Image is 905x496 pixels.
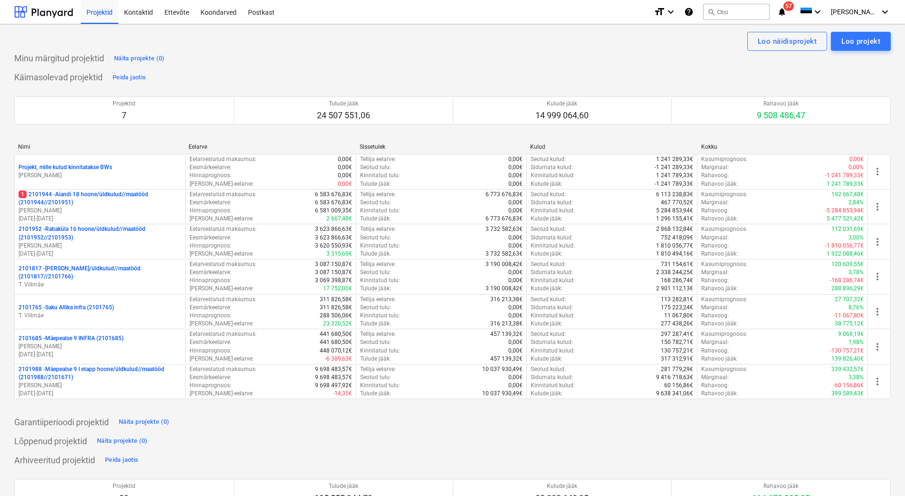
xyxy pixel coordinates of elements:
[19,191,181,207] p: 2101944 - Aiandi 18 hoone/üldkulud//maatööd (2101944//2101951)
[360,338,391,346] p: Seotud tulu :
[315,373,352,382] p: 9 698 483,57€
[664,382,693,390] p: 60 156,86€
[338,172,352,180] p: 0,00€
[19,304,181,320] div: 2101765 -Saku Allika infra (2101765)T. Villmäe
[19,334,124,343] p: 2101685 - Mäepealse 9 INFRA (2101685)
[655,180,693,188] p: -1 241 789,33€
[486,285,523,293] p: 3 190 008,42€
[360,234,391,242] p: Seotud tulu :
[190,285,254,293] p: [PERSON_NAME]-eelarve :
[508,172,523,180] p: 0,00€
[701,242,729,250] p: Rahavoog :
[508,347,523,355] p: 0,00€
[190,304,231,312] p: Eesmärkeelarve :
[531,338,573,346] p: Sidumata kulud :
[315,199,352,207] p: 6 583 676,83€
[190,338,231,346] p: Eesmärkeelarve :
[707,8,715,16] span: search
[190,260,257,268] p: Eelarvestatud maksumus :
[701,277,729,285] p: Rahavoog :
[320,347,352,355] p: 448 070,12€
[825,242,864,250] p: -1 810 056,77€
[830,277,864,285] p: -168 286,74€
[701,355,738,363] p: Rahavoo jääk :
[19,172,181,180] p: [PERSON_NAME]
[190,373,231,382] p: Eesmärkeelarve :
[190,215,254,223] p: [PERSON_NAME]-eelarve :
[531,365,566,373] p: Seotud kulud :
[508,163,523,172] p: 0,00€
[490,296,523,304] p: 316 213,38€
[508,304,523,312] p: 0,00€
[19,225,181,258] div: 2101952 -Rabaküla 16 hoone/üldkulud//maatööd (2101952//2101953)[PERSON_NAME][DATE]-[DATE]
[531,225,566,233] p: Seotud kulud :
[97,436,148,447] div: Näita projekte (0)
[701,296,747,304] p: Kasumiprognoos :
[113,72,146,83] div: Peida jaotis
[830,347,864,355] p: -130 757,21€
[656,191,693,199] p: 6 113 238,83€
[531,312,575,320] p: Kinnitatud kulud :
[360,390,391,398] p: Tulude jääk :
[315,191,352,199] p: 6 583 676,83€
[18,143,181,150] div: Nimi
[326,215,352,223] p: 2 667,48€
[317,110,370,121] p: 24 507 551,06
[838,330,864,338] p: 9 069,19€
[701,260,747,268] p: Kasumiprognoos :
[338,180,352,188] p: 0,00€
[661,296,693,304] p: 113 282,81€
[684,6,694,18] i: Abikeskus
[825,207,864,215] p: -5 284 853,94€
[872,341,883,353] span: more_vert
[190,180,254,188] p: [PERSON_NAME]-eelarve :
[19,390,181,398] p: [DATE] - [DATE]
[490,330,523,338] p: 457 139,32€
[848,268,864,277] p: 3,78%
[831,32,891,51] button: Loo projekt
[315,365,352,373] p: 9 698 483,57€
[661,260,693,268] p: 731 154,61€
[848,338,864,346] p: 1,98%
[531,390,562,398] p: Kulude jääk :
[190,191,257,199] p: Eelarvestatud maksumus :
[531,163,573,172] p: Sidumata kulud :
[19,304,114,312] p: 2101765 - Saku Allika infra (2101765)
[872,236,883,248] span: more_vert
[831,285,864,293] p: 288 896,29€
[508,277,523,285] p: 0,00€
[757,110,805,121] p: 9 508 486,47
[19,351,181,359] p: [DATE] - [DATE]
[19,242,181,250] p: [PERSON_NAME]
[656,268,693,277] p: 2 338 244,25€
[103,452,141,467] button: Peida jaotis
[315,260,352,268] p: 3 087 150,87€
[360,320,391,328] p: Tulude jääk :
[315,268,352,277] p: 3 087 150,87€
[19,281,181,289] p: T. Villmäe
[835,296,864,304] p: 27 707,32€
[190,382,231,390] p: Hinnaprognoos :
[19,312,181,320] p: T. Villmäe
[508,234,523,242] p: 0,00€
[531,347,575,355] p: Kinnitatud kulud :
[360,330,396,338] p: Tellija eelarve :
[190,312,231,320] p: Hinnaprognoos :
[812,6,823,18] i: keyboard_arrow_down
[872,166,883,177] span: more_vert
[827,250,864,258] p: 1 922 088,46€
[508,382,523,390] p: 0,00€
[701,285,738,293] p: Rahavoo jääk :
[486,215,523,223] p: 6 773 676,83€
[656,242,693,250] p: 1 810 056,77€
[656,390,693,398] p: 9 638 341,06€
[701,338,729,346] p: Marginaal :
[190,296,257,304] p: Eelarvestatud maksumus :
[323,320,352,328] p: 23 320,52€
[656,373,693,382] p: 9 416 718,63€
[531,277,575,285] p: Kinnitatud kulud :
[19,382,181,390] p: [PERSON_NAME]
[19,365,181,398] div: 2101988 -Mäepealse 9 I etapp hoone/üldkulud//maatööd (2101988//2101671)[PERSON_NAME][DATE]-[DATE]
[661,234,693,242] p: 752 418,09€
[654,6,665,18] i: format_size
